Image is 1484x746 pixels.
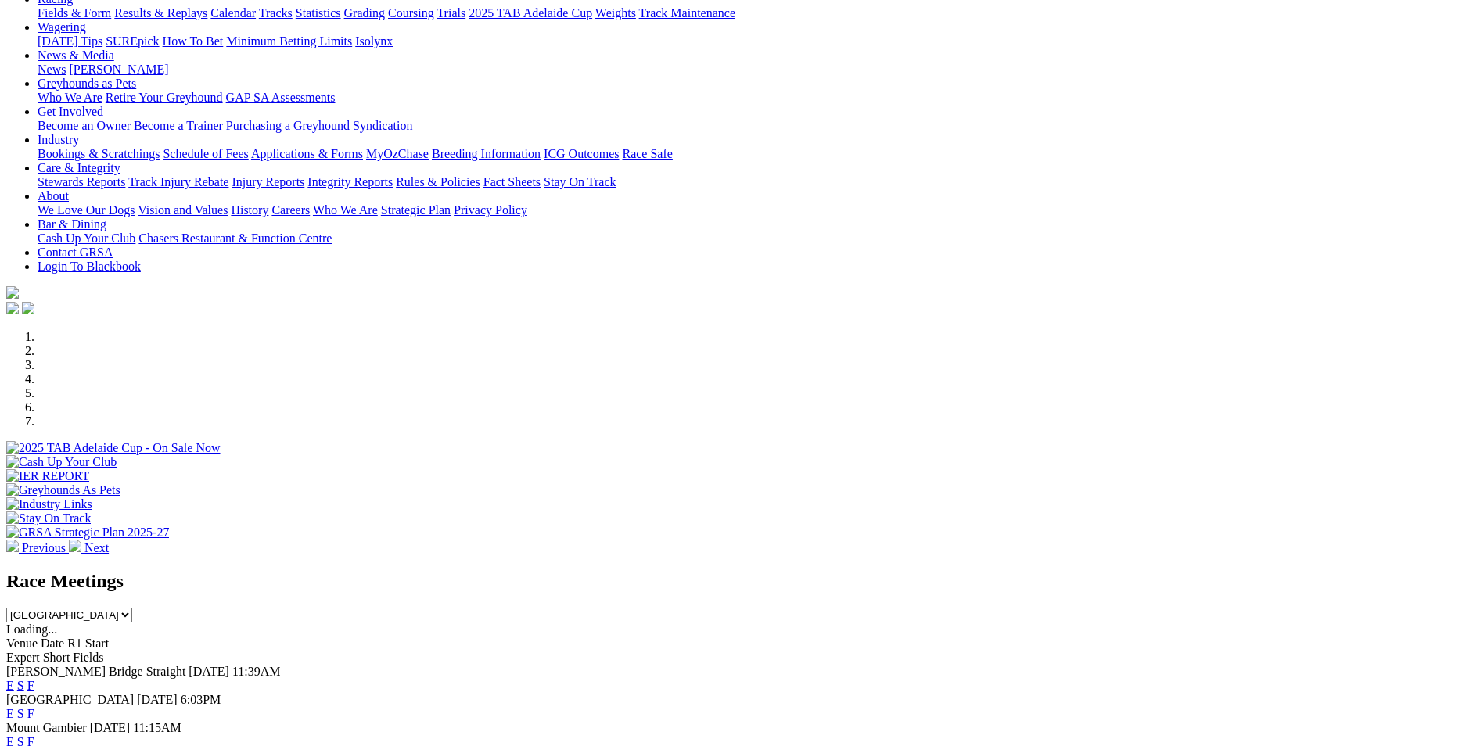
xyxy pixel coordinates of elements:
a: [PERSON_NAME] [69,63,168,76]
a: Injury Reports [232,175,304,188]
a: Coursing [388,6,434,20]
a: How To Bet [163,34,224,48]
a: Fields & Form [38,6,111,20]
a: S [17,679,24,692]
div: Industry [38,147,1478,161]
span: Short [43,651,70,664]
a: Purchasing a Greyhound [226,119,350,132]
a: Retire Your Greyhound [106,91,223,104]
a: Tracks [259,6,293,20]
a: Breeding Information [432,147,541,160]
a: Stay On Track [544,175,616,188]
a: Get Involved [38,105,103,118]
div: Greyhounds as Pets [38,91,1478,105]
h2: Race Meetings [6,571,1478,592]
a: Become an Owner [38,119,131,132]
a: SUREpick [106,34,159,48]
div: Get Involved [38,119,1478,133]
div: News & Media [38,63,1478,77]
span: [GEOGRAPHIC_DATA] [6,693,134,706]
span: [DATE] [189,665,229,678]
span: Loading... [6,622,57,636]
div: Bar & Dining [38,231,1478,246]
img: Industry Links [6,497,92,511]
a: Chasers Restaurant & Function Centre [138,231,332,245]
span: Next [84,541,109,554]
a: Careers [271,203,310,217]
img: Greyhounds As Pets [6,483,120,497]
div: About [38,203,1478,217]
a: Previous [6,541,69,554]
a: Who We Are [313,203,378,217]
a: Statistics [296,6,341,20]
img: Cash Up Your Club [6,455,117,469]
a: Cash Up Your Club [38,231,135,245]
span: Mount Gambier [6,721,87,734]
span: 11:39AM [232,665,281,678]
a: News & Media [38,48,114,62]
a: Minimum Betting Limits [226,34,352,48]
a: S [17,707,24,720]
img: chevron-right-pager-white.svg [69,540,81,552]
span: Fields [73,651,103,664]
a: Rules & Policies [396,175,480,188]
a: [DATE] Tips [38,34,102,48]
span: Venue [6,637,38,650]
span: Date [41,637,64,650]
a: News [38,63,66,76]
img: 2025 TAB Adelaide Cup - On Sale Now [6,441,221,455]
a: Wagering [38,20,86,34]
a: F [27,707,34,720]
a: Greyhounds as Pets [38,77,136,90]
a: F [27,679,34,692]
a: Next [69,541,109,554]
a: Who We Are [38,91,102,104]
a: Bar & Dining [38,217,106,231]
a: MyOzChase [366,147,429,160]
a: Strategic Plan [381,203,451,217]
a: E [6,707,14,720]
a: Weights [595,6,636,20]
span: Expert [6,651,40,664]
a: Integrity Reports [307,175,393,188]
span: R1 Start [67,637,109,650]
img: chevron-left-pager-white.svg [6,540,19,552]
img: IER REPORT [6,469,89,483]
a: Become a Trainer [134,119,223,132]
a: Race Safe [622,147,672,160]
a: Syndication [353,119,412,132]
span: [PERSON_NAME] Bridge Straight [6,665,185,678]
a: Isolynx [355,34,393,48]
a: GAP SA Assessments [226,91,336,104]
a: Track Maintenance [639,6,735,20]
a: Fact Sheets [483,175,541,188]
img: logo-grsa-white.png [6,286,19,299]
a: About [38,189,69,203]
a: Login To Blackbook [38,260,141,273]
a: Trials [437,6,465,20]
a: Privacy Policy [454,203,527,217]
a: Stewards Reports [38,175,125,188]
div: Care & Integrity [38,175,1478,189]
span: 11:15AM [133,721,181,734]
img: GRSA Strategic Plan 2025-27 [6,525,169,540]
img: facebook.svg [6,302,19,314]
span: Previous [22,541,66,554]
a: Track Injury Rebate [128,175,228,188]
a: Bookings & Scratchings [38,147,160,160]
span: 6:03PM [181,693,221,706]
a: 2025 TAB Adelaide Cup [469,6,592,20]
a: Industry [38,133,79,146]
span: [DATE] [137,693,178,706]
a: History [231,203,268,217]
a: ICG Outcomes [544,147,619,160]
div: Wagering [38,34,1478,48]
a: Care & Integrity [38,161,120,174]
a: Schedule of Fees [163,147,248,160]
a: E [6,679,14,692]
a: Grading [344,6,385,20]
div: Racing [38,6,1478,20]
a: We Love Our Dogs [38,203,135,217]
img: twitter.svg [22,302,34,314]
span: [DATE] [90,721,131,734]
